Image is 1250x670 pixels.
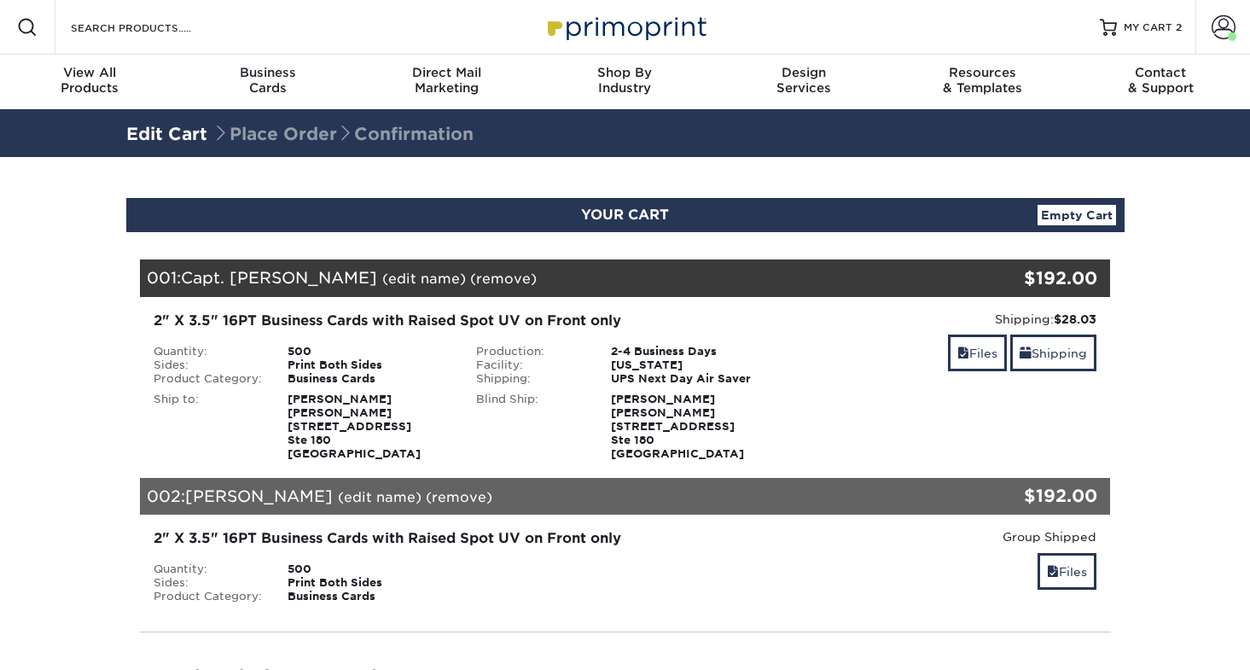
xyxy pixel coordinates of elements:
[275,345,463,358] div: 500
[140,478,949,516] div: 002:
[892,55,1071,109] a: Resources& Templates
[275,576,463,590] div: Print Both Sides
[1072,55,1250,109] a: Contact& Support
[358,55,536,109] a: Direct MailMarketing
[536,65,714,80] span: Shop By
[799,311,1097,328] div: Shipping:
[141,393,276,461] div: Ship to:
[185,486,333,505] span: [PERSON_NAME]
[1176,21,1182,33] span: 2
[892,65,1071,96] div: & Templates
[1072,65,1250,96] div: & Support
[581,207,669,223] span: YOUR CART
[275,358,463,372] div: Print Both Sides
[949,265,1098,291] div: $192.00
[141,576,276,590] div: Sides:
[1010,335,1096,371] a: Shipping
[714,55,892,109] a: DesignServices
[463,358,598,372] div: Facility:
[1020,347,1032,360] span: shipping
[598,345,787,358] div: 2-4 Business Days
[463,393,598,461] div: Blind Ship:
[1038,205,1116,225] a: Empty Cart
[141,562,276,576] div: Quantity:
[181,268,377,287] span: Capt. [PERSON_NAME]
[141,358,276,372] div: Sides:
[338,489,422,505] a: (edit name)
[536,55,714,109] a: Shop ByIndustry
[275,590,463,603] div: Business Cards
[178,55,357,109] a: BusinessCards
[140,259,949,297] div: 001:
[463,372,598,386] div: Shipping:
[540,9,711,45] img: Primoprint
[1047,565,1059,579] span: files
[1124,20,1172,35] span: MY CART
[141,345,276,358] div: Quantity:
[69,17,235,38] input: SEARCH PRODUCTS.....
[288,393,421,460] strong: [PERSON_NAME] [PERSON_NAME] [STREET_ADDRESS] Ste 180 [GEOGRAPHIC_DATA]
[382,271,466,287] a: (edit name)
[957,347,969,360] span: files
[178,65,357,80] span: Business
[275,562,463,576] div: 500
[154,528,774,549] div: 2" X 3.5" 16PT Business Cards with Raised Spot UV on Front only
[358,65,536,96] div: Marketing
[714,65,892,80] span: Design
[141,590,276,603] div: Product Category:
[536,65,714,96] div: Industry
[1054,312,1096,326] strong: $28.03
[212,124,474,144] span: Place Order Confirmation
[1038,553,1096,590] a: Files
[154,311,774,331] div: 2" X 3.5" 16PT Business Cards with Raised Spot UV on Front only
[598,358,787,372] div: [US_STATE]
[892,65,1071,80] span: Resources
[426,489,492,505] a: (remove)
[1072,65,1250,80] span: Contact
[178,65,357,96] div: Cards
[949,483,1098,509] div: $192.00
[470,271,537,287] a: (remove)
[126,124,207,144] a: Edit Cart
[275,372,463,386] div: Business Cards
[358,65,536,80] span: Direct Mail
[463,345,598,358] div: Production:
[598,372,787,386] div: UPS Next Day Air Saver
[714,65,892,96] div: Services
[141,372,276,386] div: Product Category:
[948,335,1007,371] a: Files
[799,528,1097,545] div: Group Shipped
[611,393,744,460] strong: [PERSON_NAME] [PERSON_NAME] [STREET_ADDRESS] Ste 180 [GEOGRAPHIC_DATA]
